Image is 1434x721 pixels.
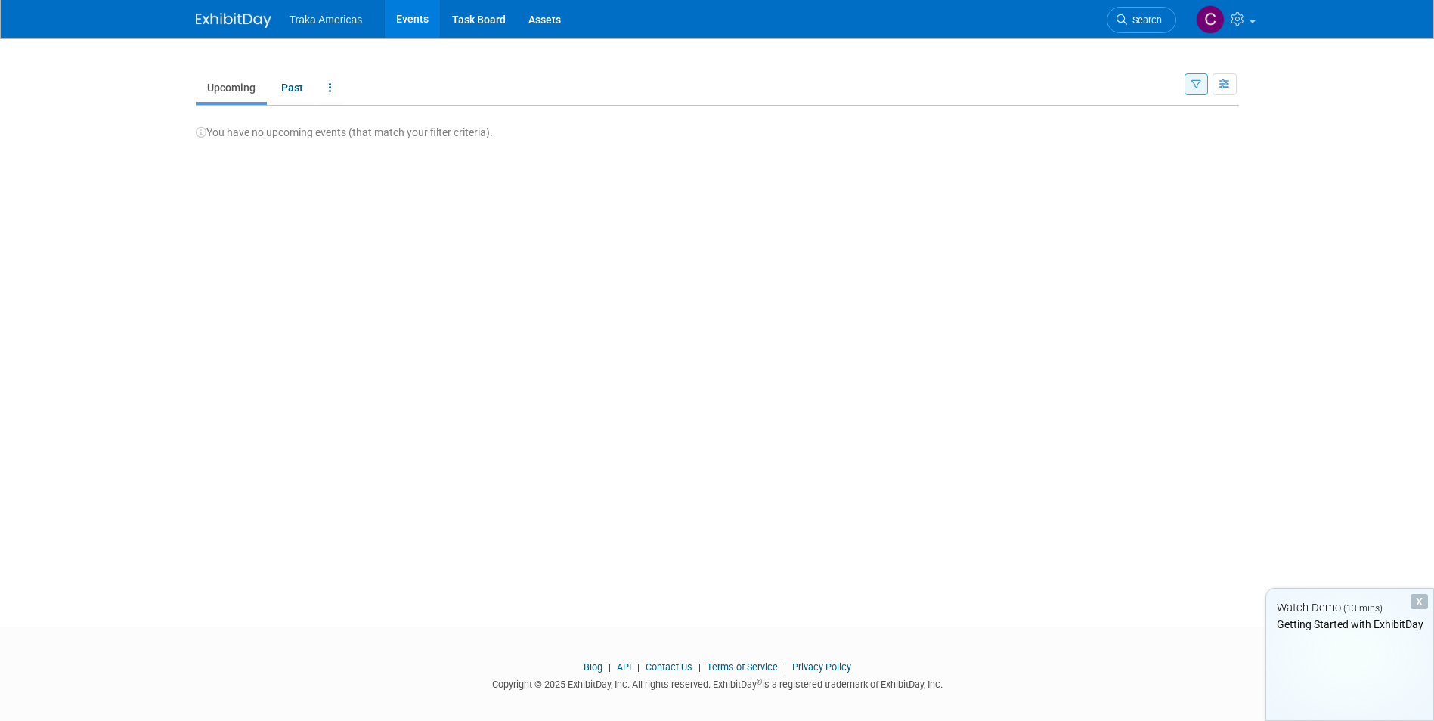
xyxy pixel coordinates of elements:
a: Search [1107,7,1176,33]
sup: ® [757,678,762,686]
div: Getting Started with ExhibitDay [1266,617,1433,632]
div: Dismiss [1411,594,1428,609]
span: | [695,661,705,673]
a: Contact Us [646,661,692,673]
div: Watch Demo [1266,600,1433,616]
a: Blog [584,661,602,673]
a: API [617,661,631,673]
span: Search [1127,14,1162,26]
span: You have no upcoming events (that match your filter criteria). [196,126,493,138]
span: | [780,661,790,673]
span: (13 mins) [1343,603,1383,614]
a: Privacy Policy [792,661,851,673]
span: | [633,661,643,673]
a: Past [270,73,314,102]
img: ExhibitDay [196,13,271,28]
span: | [605,661,615,673]
a: Upcoming [196,73,267,102]
span: Traka Americas [290,14,363,26]
img: Cornelius Harrington [1196,5,1225,34]
a: Terms of Service [707,661,778,673]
